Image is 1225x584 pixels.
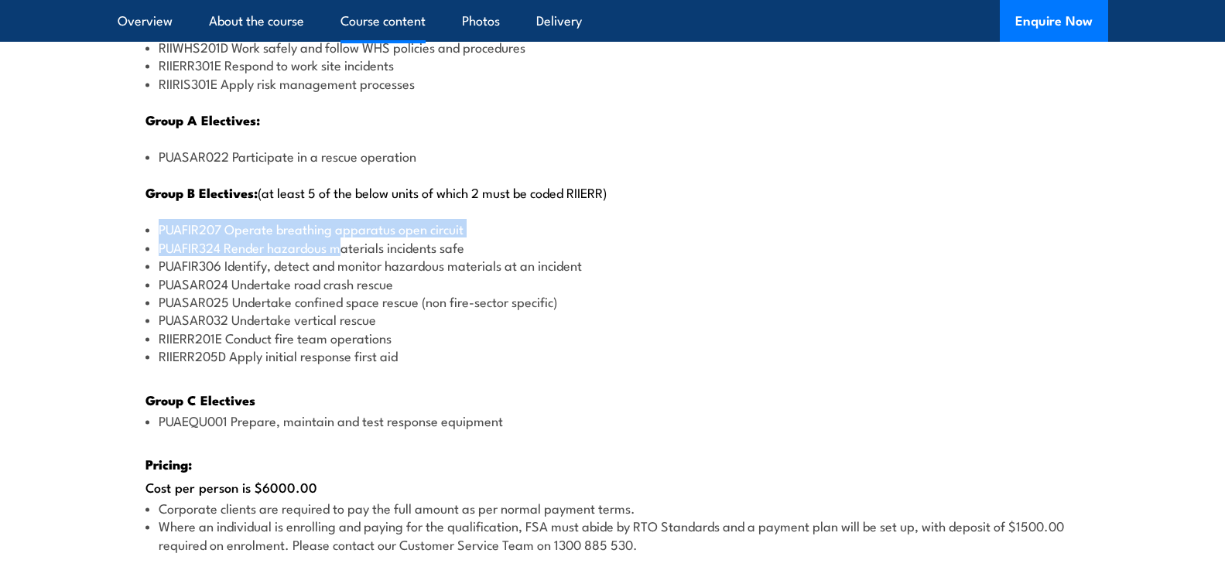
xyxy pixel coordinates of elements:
li: RIIRIS301E Apply risk management processes [145,74,1080,92]
strong: Group A Electives: [145,110,260,130]
strong: Group B Electives: [145,183,258,203]
li: PUASAR025 Undertake confined space rescue (non fire-sector specific) [145,292,1080,310]
li: PUAFIR207 Operate breathing apparatus open circuit [145,220,1080,237]
li: RIIERR201E Conduct fire team operations [145,329,1080,347]
li: Corporate clients are required to pay the full amount as per normal payment terms. [145,499,1080,517]
li: PUASAR022 Participate in a rescue operation [145,147,1080,165]
li: Where an individual is enrolling and paying for the qualification, FSA must abide by RTO Standard... [145,517,1080,553]
li: RIIERR301E Respond to work site incidents [145,56,1080,73]
strong: Pricing: [145,454,192,474]
li: PUASAR024 Undertake road crash rescue [145,275,1080,292]
strong: Group C Electives [145,390,255,410]
li: PUASAR032 Undertake vertical rescue [145,310,1080,328]
p: (at least 5 of the below units of which 2 must be coded RIIERR) [145,184,1080,200]
li: RIIERR205D Apply initial response first aid [145,347,1080,364]
li: PUAFIR306 Identify, detect and monitor hazardous materials at an incident [145,256,1080,274]
li: PUAEQU001 Prepare, maintain and test response equipment [145,412,1080,429]
li: PUAFIR324 Render hazardous materials incidents safe [145,238,1080,256]
li: RIIWHS201D Work safely and follow WHS policies and procedures [145,38,1080,56]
